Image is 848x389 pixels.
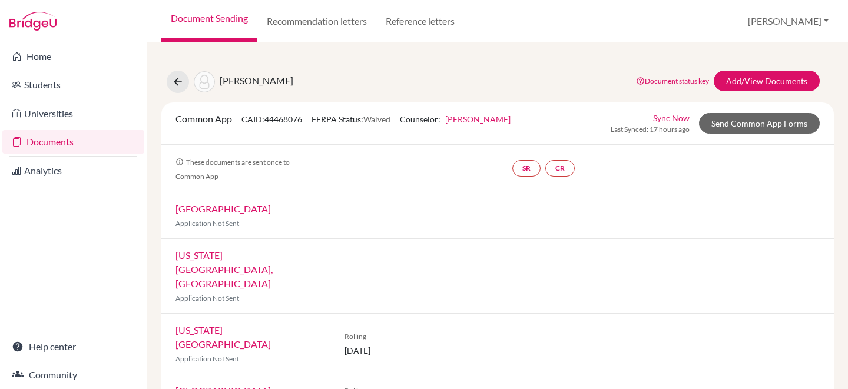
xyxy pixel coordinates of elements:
span: These documents are sent once to Common App [175,158,290,181]
span: [PERSON_NAME] [220,75,293,86]
span: Rolling [344,331,484,342]
span: Application Not Sent [175,219,239,228]
a: Analytics [2,159,144,182]
a: [US_STATE][GEOGRAPHIC_DATA], [GEOGRAPHIC_DATA] [175,250,273,289]
a: [PERSON_NAME] [445,114,511,124]
a: SR [512,160,541,177]
span: Counselor: [400,114,511,124]
span: Application Not Sent [175,294,239,302]
a: Send Common App Forms [699,113,820,134]
img: Bridge-U [9,12,57,31]
a: Community [2,363,144,387]
a: Document status key [636,77,709,85]
a: Universities [2,102,144,125]
a: Add/View Documents [714,71,820,91]
button: [PERSON_NAME] [743,10,834,32]
span: CAID: 44468076 [241,114,302,124]
span: Last Synced: 17 hours ago [611,124,690,135]
span: Application Not Sent [175,354,239,363]
span: Waived [363,114,390,124]
a: [US_STATE][GEOGRAPHIC_DATA] [175,324,271,350]
a: [GEOGRAPHIC_DATA] [175,203,271,214]
a: Students [2,73,144,97]
span: Common App [175,113,232,124]
a: Home [2,45,144,68]
a: CR [545,160,575,177]
a: Documents [2,130,144,154]
a: Help center [2,335,144,358]
span: [DATE] [344,344,484,357]
a: Sync Now [653,112,690,124]
span: FERPA Status: [312,114,390,124]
